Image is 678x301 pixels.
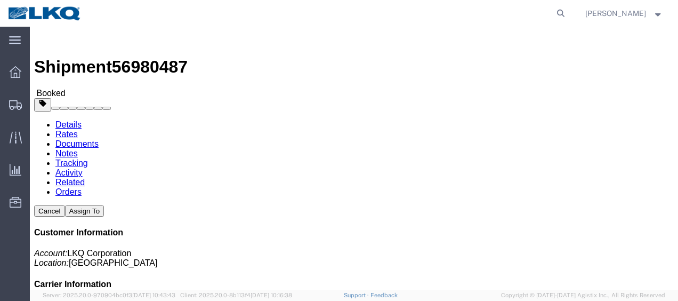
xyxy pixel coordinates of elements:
[370,292,398,298] a: Feedback
[43,292,175,298] span: Server: 2025.20.0-970904bc0f3
[344,292,370,298] a: Support
[585,7,664,20] button: [PERSON_NAME]
[585,7,646,19] span: Robert Benette
[501,291,665,300] span: Copyright © [DATE]-[DATE] Agistix Inc., All Rights Reserved
[30,27,678,290] iframe: FS Legacy Container
[132,292,175,298] span: [DATE] 10:43:43
[251,292,292,298] span: [DATE] 10:16:38
[180,292,292,298] span: Client: 2025.20.0-8b113f4
[7,5,82,21] img: logo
